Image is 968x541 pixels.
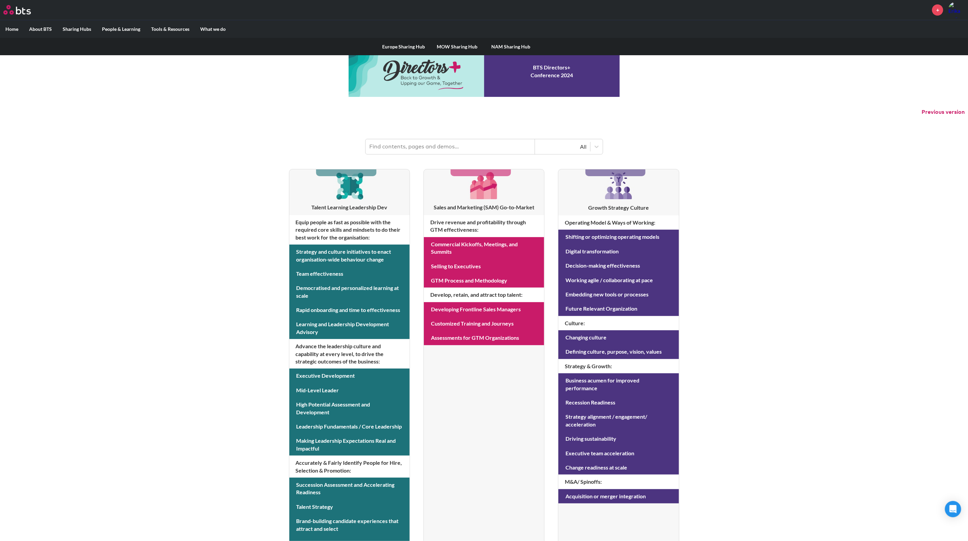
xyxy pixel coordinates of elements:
[289,456,410,478] h4: Accurately & Fairly Identify People for Hire, Selection & Promotion :
[945,501,961,517] div: Open Intercom Messenger
[57,20,97,38] label: Sharing Hubs
[3,5,43,15] a: Go home
[468,169,500,202] img: [object Object]
[558,215,679,230] h4: Operating Model & Ways of Working :
[558,316,679,330] h4: Culture :
[349,46,620,97] a: Conference 2024
[558,475,679,489] h4: M&A/ Spinoffs :
[932,4,943,16] a: +
[558,204,679,211] h3: Growth Strategy Culture
[97,20,146,38] label: People & Learning
[424,288,544,302] h4: Develop, retain, and attract top talent :
[922,108,965,116] button: Previous version
[195,20,231,38] label: What we do
[424,204,544,211] h3: Sales and Marketing (SAM) Go-to-Market
[3,5,31,15] img: BTS Logo
[289,339,410,369] h4: Advance the leadership culture and capability at every level, to drive the strategic outcomes of ...
[333,169,366,202] img: [object Object]
[289,204,410,211] h3: Talent Learning Leadership Dev
[24,20,57,38] label: About BTS
[602,169,635,202] img: [object Object]
[948,2,965,18] a: Profile
[538,143,587,150] div: All
[289,215,410,245] h4: Equip people as fast as possible with the required core skills and mindsets to do their best work...
[146,20,195,38] label: Tools & Resources
[948,2,965,18] img: Erika Popovic
[558,359,679,373] h4: Strategy & Growth :
[366,139,535,154] input: Find contents, pages and demos...
[424,215,544,237] h4: Drive revenue and profitability through GTM effectiveness :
